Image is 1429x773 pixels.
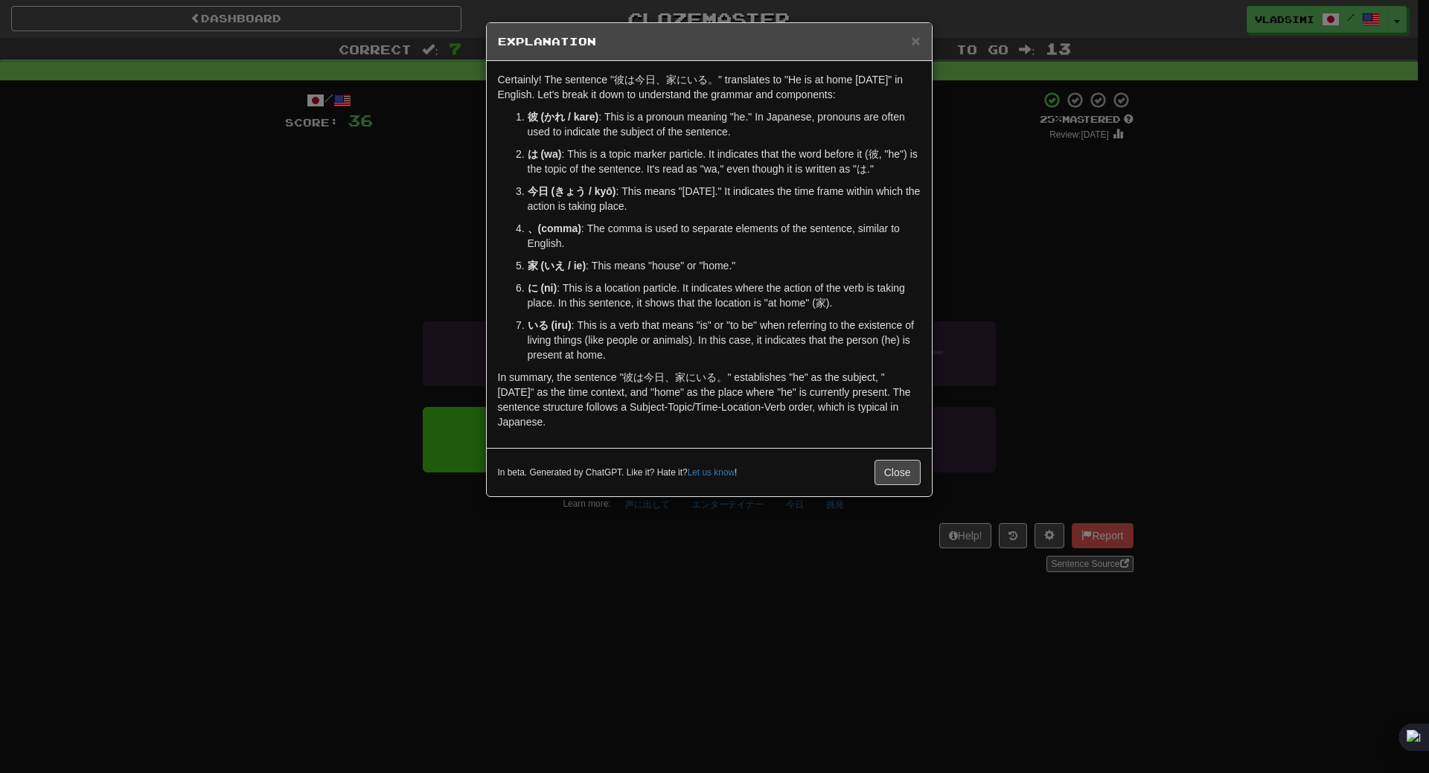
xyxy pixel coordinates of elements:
small: In beta. Generated by ChatGPT. Like it? Hate it? ! [498,466,738,479]
p: : This is a topic marker particle. It indicates that the word before it (彼, "he") is the topic of... [528,147,921,176]
strong: 家 (いえ / ie) [528,260,586,272]
p: Certainly! The sentence "彼は今日、家にいる。" translates to "He is at home [DATE]" in English. Let's break... [498,72,921,102]
p: : This is a pronoun meaning "he." In Japanese, pronouns are often used to indicate the subject of... [528,109,921,139]
strong: いる (iru) [528,319,572,331]
p: : The comma is used to separate elements of the sentence, similar to English. [528,221,921,251]
span: × [911,32,920,49]
strong: は (wa) [528,148,562,160]
a: Let us know [688,467,735,478]
p: : This means "house" or "home." [528,258,921,273]
strong: に (ni) [528,282,557,294]
strong: 今日 (きょう / kyō) [528,185,616,197]
strong: 、(comma) [528,222,581,234]
strong: 彼 (かれ / kare) [528,111,599,123]
button: Close [911,33,920,48]
button: Close [875,460,921,485]
p: : This is a location particle. It indicates where the action of the verb is taking place. In this... [528,280,921,310]
p: : This means "[DATE]." It indicates the time frame within which the action is taking place. [528,184,921,214]
p: : This is a verb that means "is" or "to be" when referring to the existence of living things (lik... [528,318,921,362]
h5: Explanation [498,34,921,49]
p: In summary, the sentence "彼は今日、家にいる。" establishes "he" as the subject, "[DATE]" as the time conte... [498,370,921,429]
